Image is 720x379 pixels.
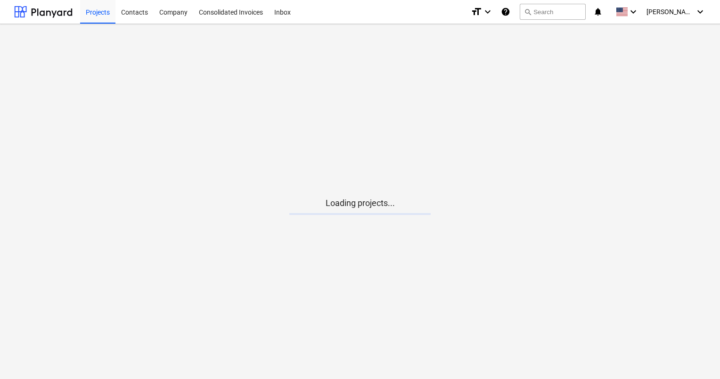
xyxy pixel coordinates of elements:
[520,4,586,20] button: Search
[482,6,493,17] i: keyboard_arrow_down
[646,8,694,16] span: [PERSON_NAME]
[289,198,431,209] p: Loading projects...
[524,8,532,16] span: search
[471,6,482,17] i: format_size
[695,6,706,17] i: keyboard_arrow_down
[628,6,639,17] i: keyboard_arrow_down
[593,6,603,17] i: notifications
[501,6,510,17] i: Knowledge base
